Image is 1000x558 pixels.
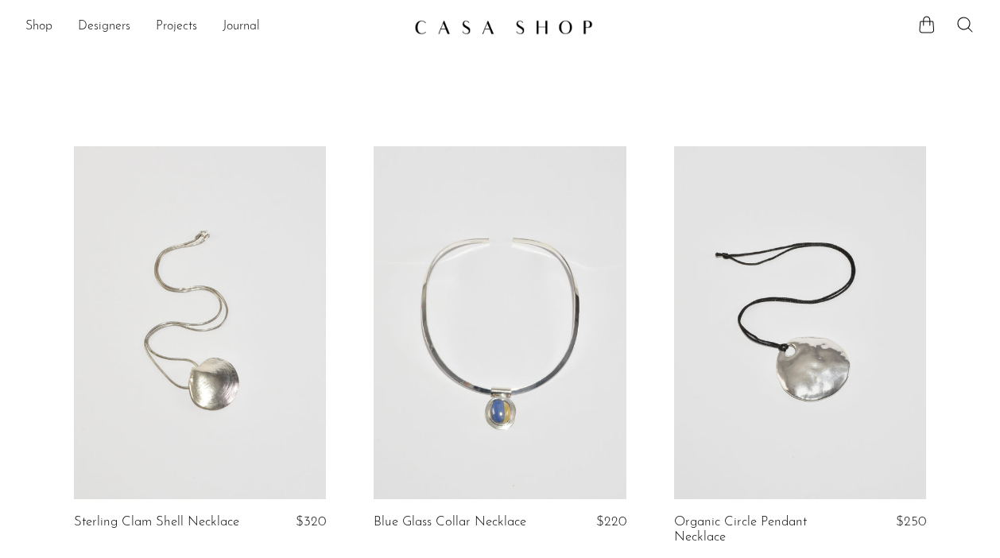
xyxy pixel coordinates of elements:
a: Journal [223,17,260,37]
ul: NEW HEADER MENU [25,14,401,41]
a: Shop [25,17,52,37]
a: Sterling Clam Shell Necklace [74,515,239,529]
span: $320 [296,515,326,529]
a: Projects [156,17,197,37]
span: $250 [896,515,926,529]
a: Blue Glass Collar Necklace [374,515,526,529]
span: $220 [596,515,626,529]
a: Organic Circle Pendant Necklace [674,515,841,544]
nav: Desktop navigation [25,14,401,41]
a: Designers [78,17,130,37]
